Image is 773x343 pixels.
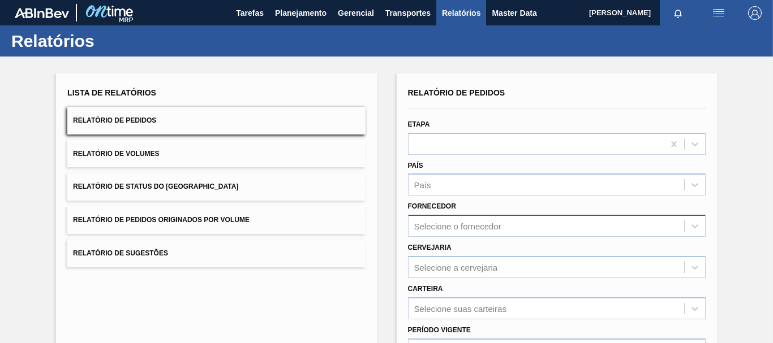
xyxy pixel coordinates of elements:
label: Período Vigente [408,326,471,334]
span: Gerencial [338,6,374,20]
span: Relatório de Pedidos [73,116,156,124]
span: Planejamento [275,6,327,20]
h1: Relatórios [11,34,212,47]
span: Relatórios [442,6,480,20]
label: País [408,162,423,170]
button: Relatório de Sugestões [67,240,365,267]
span: Relatório de Pedidos Originados por Volume [73,216,250,224]
button: Notificações [660,5,696,21]
label: Carteira [408,285,443,293]
span: Transportes [385,6,431,20]
div: País [414,180,431,190]
img: TNhmsLtSVTkK8tSr43FrP2fwEKptu5GPRR3wAAAABJRU5ErkJggg== [15,8,69,18]
span: Tarefas [236,6,264,20]
span: Master Data [492,6,536,20]
label: Fornecedor [408,202,456,210]
button: Relatório de Pedidos Originados por Volume [67,206,365,234]
span: Relatório de Volumes [73,150,159,158]
img: Logout [748,6,762,20]
span: Relatório de Pedidos [408,88,505,97]
div: Selecione suas carteiras [414,303,506,313]
img: userActions [712,6,725,20]
div: Selecione o fornecedor [414,222,501,231]
label: Etapa [408,120,430,128]
button: Relatório de Pedidos [67,107,365,134]
button: Relatório de Status do [GEOGRAPHIC_DATA] [67,173,365,201]
span: Lista de Relatórios [67,88,156,97]
button: Relatório de Volumes [67,140,365,168]
label: Cervejaria [408,244,452,251]
span: Relatório de Status do [GEOGRAPHIC_DATA] [73,183,238,190]
div: Selecione a cervejaria [414,262,498,272]
span: Relatório de Sugestões [73,249,168,257]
